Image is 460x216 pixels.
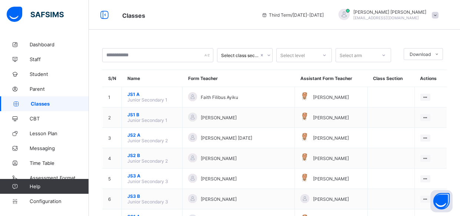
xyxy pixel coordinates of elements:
th: S/N [103,70,122,87]
span: Time Table [30,160,89,166]
span: Configuration [30,198,89,204]
span: [EMAIL_ADDRESS][DOMAIN_NAME] [353,16,419,20]
td: 6 [103,189,122,209]
span: Junior Secondary 1 [127,117,167,123]
button: Open asap [430,190,453,212]
td: 1 [103,87,122,107]
span: [PERSON_NAME] [DATE] [201,135,252,141]
span: Junior Secondary 2 [127,138,168,143]
span: Dashboard [30,41,89,47]
span: JS3 B [127,193,177,199]
td: 2 [103,107,122,128]
th: Actions [414,70,447,87]
span: Junior Secondary 3 [127,199,168,205]
span: Faith Filibus Ayiku [201,94,238,100]
span: JS3 A [127,173,177,179]
span: [PERSON_NAME] [201,176,237,182]
div: FrancisVICTOR [331,9,442,21]
td: 5 [103,169,122,189]
span: Student [30,71,89,77]
span: [PERSON_NAME] [313,94,349,100]
span: Junior Secondary 1 [127,97,167,103]
span: [PERSON_NAME] [201,115,237,120]
span: Staff [30,56,89,62]
div: Select arm [340,48,362,62]
span: JS2 B [127,153,177,158]
th: Name [122,70,183,87]
span: [PERSON_NAME] [313,135,349,141]
span: Download [410,51,431,57]
span: Classes [122,12,145,19]
span: [PERSON_NAME] [313,115,349,120]
span: Parent [30,86,89,92]
span: [PERSON_NAME] [201,156,237,161]
span: Junior Secondary 2 [127,158,168,164]
span: [PERSON_NAME] [313,176,349,182]
span: Messaging [30,145,89,151]
span: Classes [31,101,89,107]
th: Assistant Form Teacher [295,70,368,87]
span: JS1 A [127,92,177,97]
span: Junior Secondary 3 [127,179,168,184]
span: [PERSON_NAME] [313,196,349,202]
span: [PERSON_NAME] [PERSON_NAME] [353,9,426,15]
th: Form Teacher [183,70,295,87]
div: Select level [280,48,305,62]
span: Help [30,183,89,189]
img: safsims [7,7,64,22]
td: 3 [103,128,122,148]
div: Select class section [221,53,259,58]
span: [PERSON_NAME] [201,196,237,202]
span: Assessment Format [30,175,89,181]
span: JS2 A [127,132,177,138]
td: 4 [103,148,122,169]
span: Lesson Plan [30,130,89,136]
th: Class Section [367,70,414,87]
span: [PERSON_NAME] [313,156,349,161]
span: CBT [30,116,89,122]
span: JS1 B [127,112,177,117]
span: session/term information [261,12,324,18]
